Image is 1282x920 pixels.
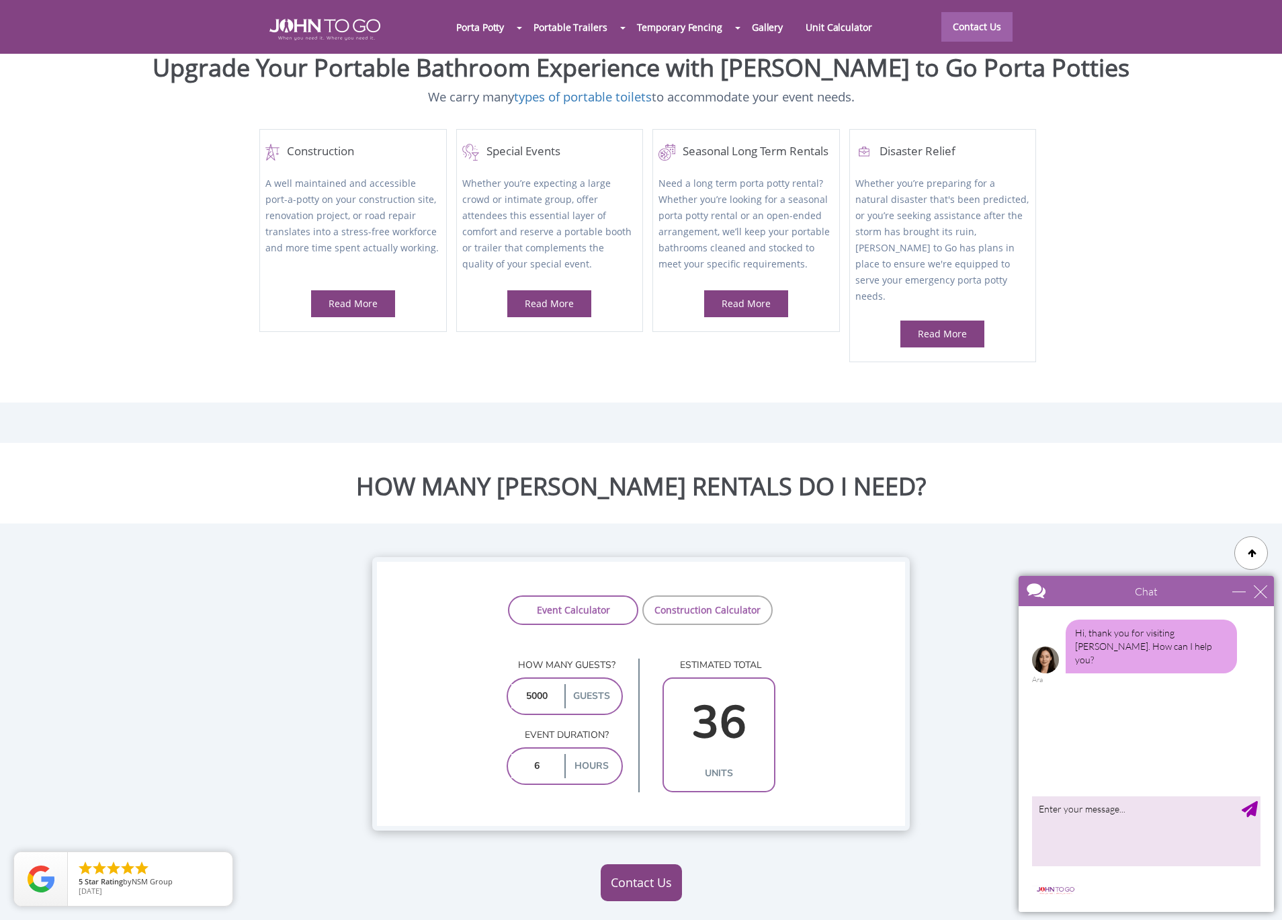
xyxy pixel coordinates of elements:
[642,595,773,625] a: Construction Calculator
[658,175,833,274] p: Need a long term porta potty rental? Whether you’re looking for a seasonal porta potty rental or ...
[120,860,136,876] li: 
[941,12,1013,42] a: Contact Us
[462,175,637,274] p: Whether you’re expecting a large crowd or intimate group, offer attendees this essential layer of...
[564,754,618,778] label: hours
[522,13,618,42] a: Portable Trailers
[265,175,440,274] p: A well maintained and accessible port-a-potty on your construction site, renovation project, or r...
[508,595,638,625] a: Event Calculator
[722,297,771,310] a: Read More
[79,878,222,887] span: by
[514,88,652,105] a: types of portable toilets
[85,876,123,886] span: Star Rating
[10,473,1272,500] h2: HOW MANY [PERSON_NAME] RENTALS DO I NEED?
[79,876,83,886] span: 5
[918,327,967,340] a: Read More
[91,860,108,876] li: 
[329,297,378,310] a: Read More
[28,866,54,892] img: Review Rating
[564,684,618,708] label: guests
[10,88,1272,106] p: We carry many to accommodate your event needs.
[740,13,794,42] a: Gallery
[667,761,771,786] label: units
[855,144,1030,161] h4: Disaster Relief
[601,864,682,902] a: Contact Us
[855,175,1030,304] p: Whether you’re preparing for a natural disaster that's been predicted, or you’re seeking assistan...
[134,860,150,876] li: 
[667,684,771,761] input: 0
[462,144,637,161] a: Special Events
[626,13,734,42] a: Temporary Fencing
[132,876,173,886] span: NSM Group
[663,659,775,672] p: estimated total
[525,297,574,310] a: Read More
[77,860,93,876] li: 
[511,754,562,778] input: 0
[511,684,562,708] input: 0
[1011,568,1282,920] iframe: Live Chat Box
[794,13,884,42] a: Unit Calculator
[79,886,102,896] span: [DATE]
[269,19,380,40] img: JOHN to go
[10,54,1272,81] h2: Upgrade Your Portable Bathroom Experience with [PERSON_NAME] to Go Porta Potties
[507,728,623,742] p: Event duration?
[445,13,515,42] a: Porta Potty
[105,860,122,876] li: 
[658,144,833,161] a: Seasonal Long Term Rentals
[265,144,440,161] a: Construction
[507,659,623,672] p: How many guests?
